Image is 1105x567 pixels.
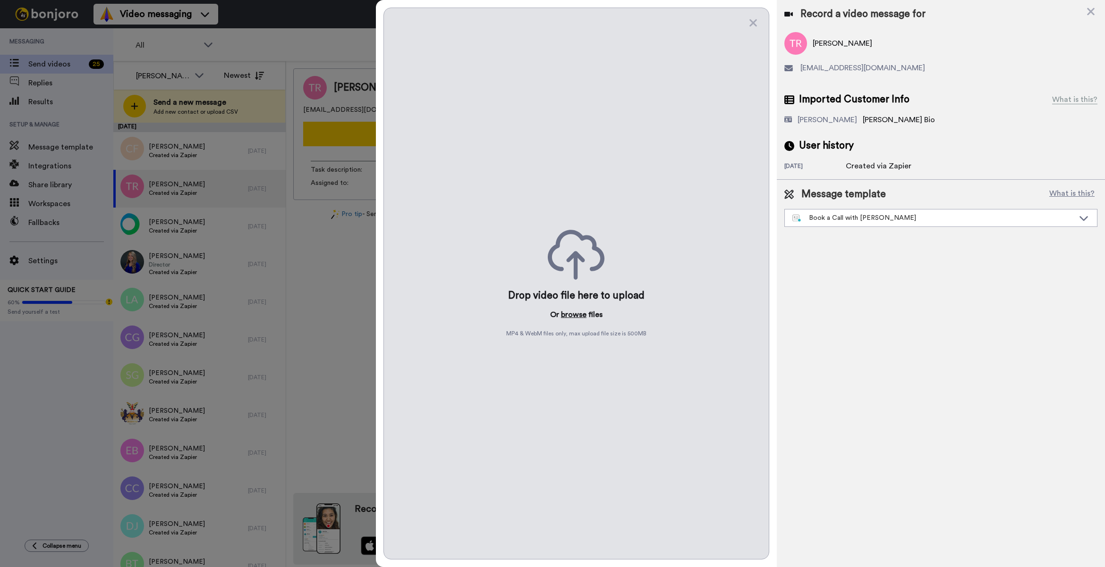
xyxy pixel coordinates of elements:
[41,36,163,45] p: Message from Grant, sent 8w ago
[800,62,925,74] span: [EMAIL_ADDRESS][DOMAIN_NAME]
[14,20,175,51] div: message notification from Grant, 8w ago. Thanks for being with us for 4 months - it's flown by! H...
[784,162,846,172] div: [DATE]
[792,215,801,222] img: nextgen-template.svg
[801,187,886,201] span: Message template
[1046,187,1097,201] button: What is this?
[506,330,646,337] span: MP4 & WebM files only, max upload file size is 500 MB
[41,27,163,36] p: Thanks for being with us for 4 months - it's flown by! How can we make the next 4 months even bet...
[508,289,645,302] div: Drop video file here to upload
[561,309,586,320] button: browse
[846,160,911,172] div: Created via Zapier
[550,309,603,320] p: Or files
[799,139,854,153] span: User history
[863,116,935,124] span: [PERSON_NAME] Bio
[799,92,909,107] span: Imported Customer Info
[1052,94,1097,105] div: What is this?
[798,114,857,125] div: [PERSON_NAME]
[792,213,1074,223] div: Book a Call with [PERSON_NAME]
[21,28,36,43] img: Profile image for Grant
